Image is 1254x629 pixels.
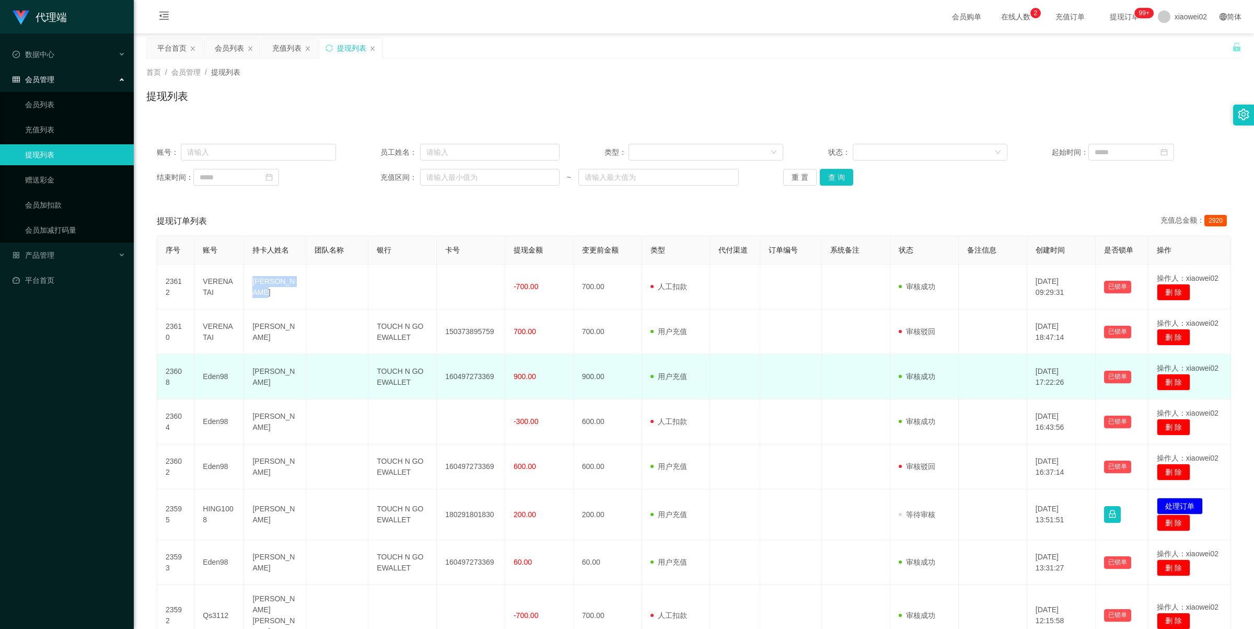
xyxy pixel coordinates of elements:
[1160,215,1231,227] div: 充值总金额：
[1104,506,1121,523] button: 图标: lock
[380,172,420,183] span: 充值区间：
[244,310,306,354] td: [PERSON_NAME]
[244,399,306,444] td: [PERSON_NAME]
[203,246,217,254] span: 账号
[1105,13,1144,20] span: 提现订单
[769,246,798,254] span: 订单编号
[181,144,335,161] input: 请输入
[25,144,125,165] a: 提现列表
[1157,364,1218,372] span: 操作人：xiaowei02
[899,282,935,291] span: 审核成功
[194,354,244,399] td: Eden98
[13,76,20,83] i: 图标: table
[582,246,619,254] span: 变更前金额
[1157,514,1190,531] button: 删 除
[272,38,301,58] div: 充值列表
[1104,326,1131,338] button: 已锁单
[1157,419,1190,436] button: 删 除
[377,246,391,254] span: 银行
[574,399,642,444] td: 600.00
[820,169,853,186] button: 查 询
[1027,354,1096,399] td: [DATE] 17:22:26
[368,310,437,354] td: TOUCH N GO EWALLET
[194,310,244,354] td: VERENATAI
[305,45,311,52] i: 图标: close
[166,246,180,254] span: 序号
[211,68,240,76] span: 提现列表
[899,372,935,381] span: 审核成功
[157,147,181,158] span: 账号：
[651,462,687,471] span: 用户充值
[514,282,538,291] span: -700.00
[157,399,194,444] td: 23604
[651,611,687,620] span: 人工扣款
[1157,464,1190,481] button: 删 除
[514,611,538,620] span: -700.00
[215,38,244,58] div: 会员列表
[830,246,860,254] span: 系统备注
[783,169,817,186] button: 重 置
[13,251,54,259] span: 产品管理
[13,50,54,59] span: 数据中心
[25,195,125,215] a: 会员加扣款
[1104,461,1131,473] button: 已锁单
[194,444,244,489] td: Eden98
[996,13,1036,20] span: 在线人数
[13,10,29,25] img: logo.9652507e.png
[315,246,344,254] span: 团队名称
[1135,8,1154,18] sup: 1200
[1157,550,1218,558] span: 操作人：xiaowei02
[514,558,532,566] span: 60.00
[1232,42,1241,52] i: 图标: unlock
[1238,109,1249,120] i: 图标: setting
[514,510,536,519] span: 200.00
[1027,489,1096,540] td: [DATE] 13:51:51
[1027,399,1096,444] td: [DATE] 16:43:56
[514,417,538,426] span: -300.00
[514,372,536,381] span: 900.00
[514,327,536,336] span: 700.00
[899,611,935,620] span: 审核成功
[165,68,167,76] span: /
[157,444,194,489] td: 23602
[13,51,20,58] i: 图标: check-circle-o
[437,489,505,540] td: 180291801830
[1220,13,1227,20] i: 图标: global
[1027,265,1096,310] td: [DATE] 09:29:31
[247,45,253,52] i: 图标: close
[194,399,244,444] td: Eden98
[171,68,201,76] span: 会员管理
[368,489,437,540] td: TOUCH N GO EWALLET
[36,1,67,34] h1: 代理端
[651,558,687,566] span: 用户充值
[574,265,642,310] td: 700.00
[574,310,642,354] td: 700.00
[1157,603,1218,611] span: 操作人：xiaowei02
[1030,8,1041,18] sup: 2
[244,444,306,489] td: [PERSON_NAME]
[244,354,306,399] td: [PERSON_NAME]
[651,282,687,291] span: 人工扣款
[1160,148,1168,156] i: 图标: calendar
[899,246,913,254] span: 状态
[13,75,54,84] span: 会员管理
[967,246,996,254] span: 备注信息
[1157,329,1190,346] button: 删 除
[1052,147,1088,158] span: 起始时间：
[899,462,935,471] span: 审核驳回
[605,147,629,158] span: 类型：
[190,45,196,52] i: 图标: close
[194,540,244,585] td: Eden98
[1157,274,1218,282] span: 操作人：xiaowei02
[1157,319,1218,327] span: 操作人：xiaowei02
[1157,409,1218,417] span: 操作人：xiaowei02
[1204,215,1227,226] span: 2920
[1027,540,1096,585] td: [DATE] 13:31:27
[437,540,505,585] td: 160497273369
[25,119,125,140] a: 充值列表
[574,354,642,399] td: 900.00
[194,265,244,310] td: VERENATAI
[337,38,366,58] div: 提现列表
[899,510,935,519] span: 等待审核
[420,144,560,161] input: 请输入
